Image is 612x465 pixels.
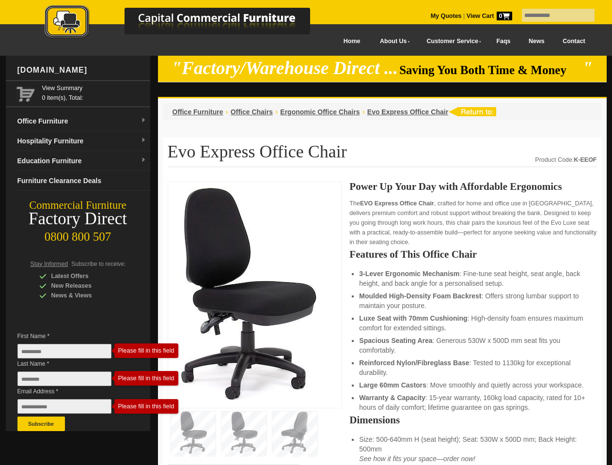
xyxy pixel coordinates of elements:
[141,138,146,143] img: dropdown
[17,359,126,369] span: Last Name *
[18,5,357,43] a: Capital Commercial Furniture Logo
[359,336,587,355] li: : Generous 530W x 500D mm seat fits you comfortably.
[14,171,150,191] a: Furniture Clearance Deals
[367,108,448,116] a: Evo Express Office Chair
[574,156,596,163] strong: K-EEOF
[231,108,273,116] a: Office Chairs
[118,403,174,410] div: Please fill in this field
[226,107,228,117] li: ›
[359,393,587,412] li: : 15-year warranty, 160kg load capacity, rated for 10+ hours of daily comfort; lifetime guarantee...
[280,108,360,116] a: Ergonomic Office Chairs
[497,12,512,20] span: 0
[14,151,150,171] a: Education Furnituredropdown
[359,381,426,389] strong: Large 60mm Castors
[448,107,496,116] img: return to
[168,142,597,167] h1: Evo Express Office Chair
[6,212,150,226] div: Factory Direct
[359,359,469,367] strong: Reinforced Nylon/Fibreglass Base
[535,155,596,165] div: Product Code:
[359,314,467,322] strong: Luxe Seat with 70mm Cushioning
[359,394,425,402] strong: Warranty & Capacity
[359,337,432,344] strong: Spacious Seating Area
[17,372,111,386] input: Last Name *
[359,291,587,310] li: : Offers strong lumbar support to maintain your posture.
[39,271,131,281] div: Latest Offers
[31,261,68,267] span: Stay Informed
[173,187,318,400] img: Comfortable Evo Express Office Chair with 70mm high-density foam seat and large 60mm castors.
[359,270,459,278] strong: 3-Lever Ergonomic Mechanism
[141,118,146,124] img: dropdown
[71,261,126,267] span: Subscribe to receive:
[359,313,587,333] li: : High-density foam ensures maximum comfort for extended sittings.
[17,344,111,358] input: First Name *
[369,31,416,52] a: About Us
[431,13,462,19] a: My Quotes
[39,281,131,291] div: New Releases
[42,83,146,101] span: 0 item(s), Total:
[141,157,146,163] img: dropdown
[14,56,150,85] div: [DOMAIN_NAME]
[349,415,596,425] h2: Dimensions
[362,107,364,117] li: ›
[118,375,174,382] div: Please fill in this field
[349,182,596,191] h2: Power Up Your Day with Affordable Ergonomics
[360,200,434,207] strong: EVO Express Office Chair
[173,108,223,116] a: Office Furniture
[18,5,357,40] img: Capital Commercial Furniture Logo
[17,417,65,431] button: Subscribe
[6,225,150,244] div: 0800 800 507
[275,107,278,117] li: ›
[359,380,587,390] li: : Move smoothly and quietly across your workspace.
[467,13,512,19] strong: View Cart
[359,455,475,463] em: See how it fits your space—order now!
[582,58,593,78] em: "
[17,399,111,414] input: Email Address *
[359,292,481,300] strong: Moulded High-Density Foam Backrest
[14,111,150,131] a: Office Furnituredropdown
[487,31,520,52] a: Faqs
[553,31,594,52] a: Contact
[172,58,398,78] em: "Factory/Warehouse Direct ...
[14,131,150,151] a: Hospitality Furnituredropdown
[359,434,587,464] li: Size: 500-640mm H (seat height); Seat: 530W x 500D mm; Back Height: 500mm
[416,31,487,52] a: Customer Service
[6,199,150,212] div: Commercial Furniture
[399,63,581,77] span: Saving You Both Time & Money
[359,269,587,288] li: : Fine-tune seat height, seat angle, back height, and back angle for a personalised setup.
[519,31,553,52] a: News
[118,347,174,354] div: Please fill in this field
[39,291,131,300] div: News & Views
[42,83,146,93] a: View Summary
[359,358,587,377] li: : Tested to 1130kg for exceptional durability.
[465,13,512,19] a: View Cart0
[17,387,126,396] span: Email Address *
[17,331,126,341] span: First Name *
[349,199,596,247] p: The , crafted for home and office use in [GEOGRAPHIC_DATA], delivers premium comfort and robust s...
[349,249,596,259] h2: Features of This Office Chair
